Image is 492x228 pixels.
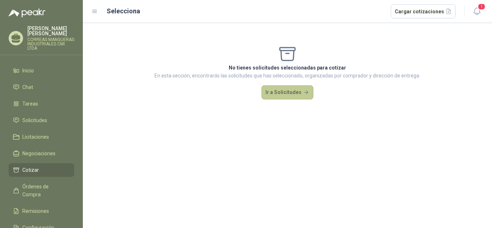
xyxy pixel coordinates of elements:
[22,116,47,124] span: Solicitudes
[9,80,74,94] a: Chat
[261,85,313,100] button: Ir a Solicitudes
[9,130,74,144] a: Licitaciones
[22,183,67,198] span: Órdenes de Compra
[155,64,420,72] p: No tienes solicitudes seleccionadas para cotizar
[9,180,74,201] a: Órdenes de Compra
[9,113,74,127] a: Solicitudes
[155,72,420,80] p: En esta sección, encontrarás las solicitudes que has seleccionado, organizadas por comprador y di...
[22,133,49,141] span: Licitaciones
[22,207,49,215] span: Remisiones
[9,163,74,177] a: Cotizar
[9,204,74,218] a: Remisiones
[27,37,74,50] p: CORREAS MANGUERAS INDUSTRIALES CMI LTDA
[22,83,33,91] span: Chat
[9,9,45,17] img: Logo peakr
[22,100,38,108] span: Tareas
[478,3,486,10] span: 1
[22,149,55,157] span: Negociaciones
[22,67,34,75] span: Inicio
[27,26,74,36] p: [PERSON_NAME] [PERSON_NAME]
[470,5,483,18] button: 1
[107,6,140,16] h2: Selecciona
[9,64,74,77] a: Inicio
[22,166,39,174] span: Cotizar
[9,97,74,111] a: Tareas
[391,4,456,19] button: Cargar cotizaciones
[9,147,74,160] a: Negociaciones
